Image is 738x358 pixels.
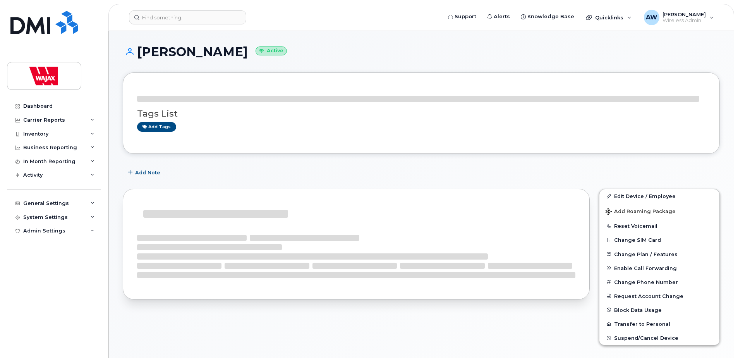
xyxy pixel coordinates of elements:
[599,275,719,289] button: Change Phone Number
[599,233,719,247] button: Change SIM Card
[599,303,719,317] button: Block Data Usage
[606,208,676,216] span: Add Roaming Package
[614,251,678,257] span: Change Plan / Features
[599,247,719,261] button: Change Plan / Features
[614,265,677,271] span: Enable Call Forwarding
[599,289,719,303] button: Request Account Change
[135,169,160,176] span: Add Note
[123,165,167,179] button: Add Note
[599,331,719,345] button: Suspend/Cancel Device
[599,219,719,233] button: Reset Voicemail
[256,46,287,55] small: Active
[599,317,719,331] button: Transfer to Personal
[599,189,719,203] a: Edit Device / Employee
[137,122,176,132] a: Add tags
[137,109,705,119] h3: Tags List
[599,203,719,219] button: Add Roaming Package
[599,261,719,275] button: Enable Call Forwarding
[614,335,678,341] span: Suspend/Cancel Device
[123,45,720,59] h1: [PERSON_NAME]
